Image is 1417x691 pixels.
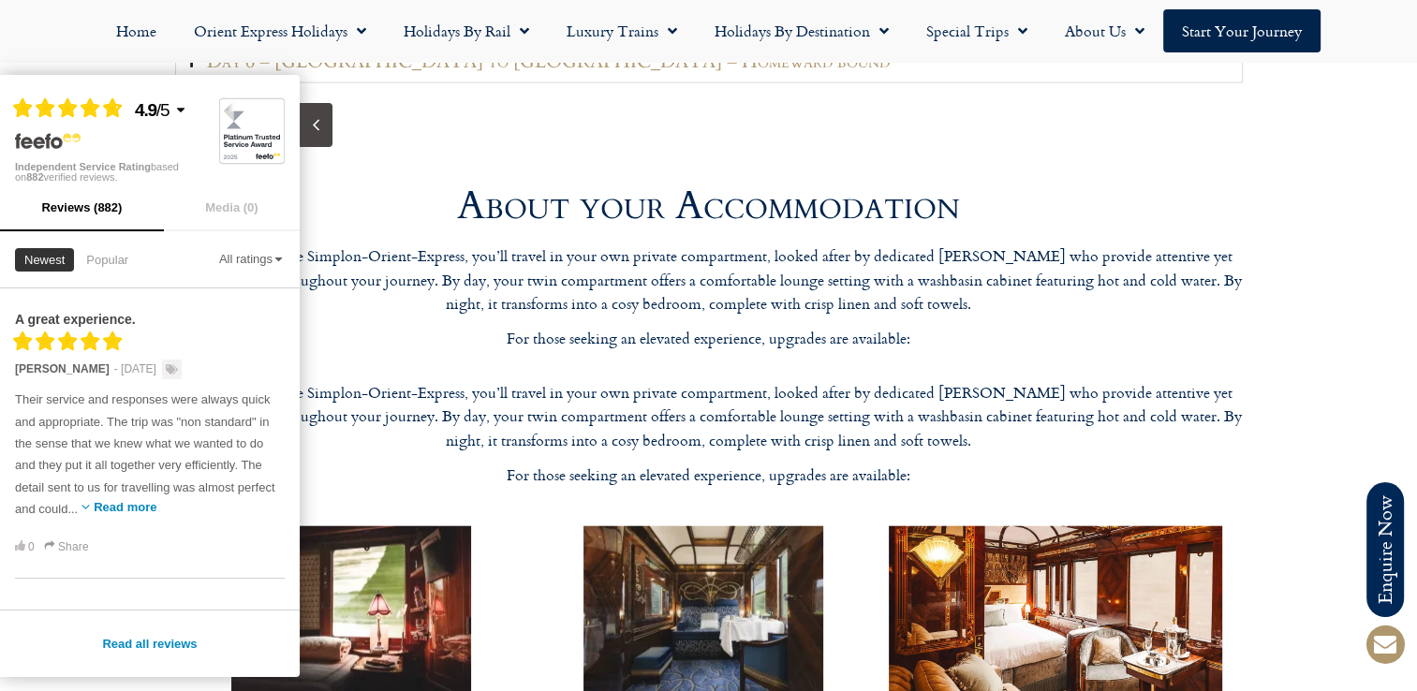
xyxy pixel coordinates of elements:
[175,381,1243,453] p: Aboard the Venice Simplon-Orient-Express, you’ll travel in your own private compartment, looked a...
[696,9,908,52] a: Holidays by Destination
[1046,9,1163,52] a: About Us
[207,50,890,73] h2: Day 6 – [GEOGRAPHIC_DATA] to [GEOGRAPHIC_DATA] – Homeward bound
[1163,9,1321,52] a: Start your Journey
[175,244,1243,316] p: Aboard the Venice Simplon-Orient-Express, you’ll travel in your own private compartment, looked a...
[175,463,1243,488] p: For those seeking an elevated experience, upgrades are available:
[9,9,1408,52] nav: Menu
[175,9,385,52] a: Orient Express Holidays
[97,9,175,52] a: Home
[457,186,960,226] h2: About your Accommodation
[175,327,1243,351] p: For those seeking an elevated experience, upgrades are available:
[908,9,1046,52] a: Special Trips
[548,9,696,52] a: Luxury Trains
[385,9,548,52] a: Holidays by Rail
